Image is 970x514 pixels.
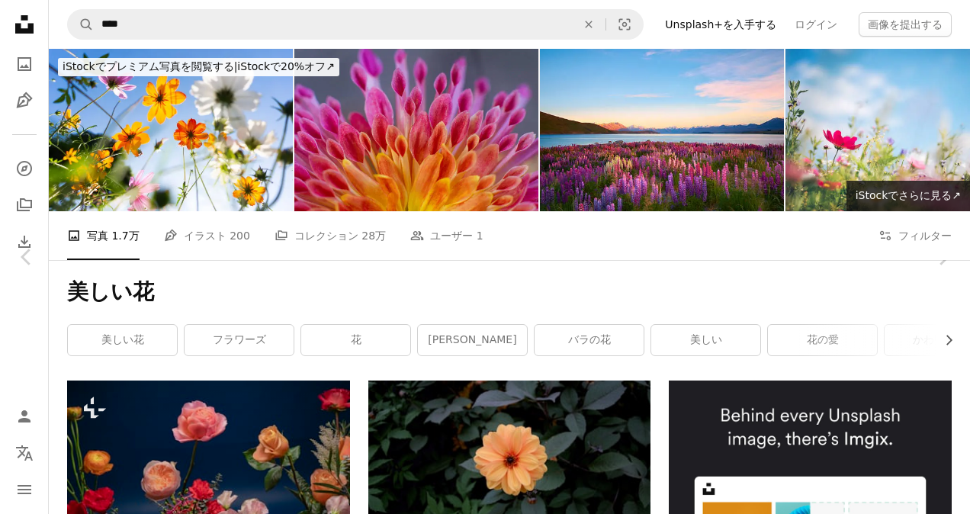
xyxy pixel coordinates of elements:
span: 200 [230,227,250,244]
h1: 美しい花 [67,278,952,306]
a: iStockでプレミアム写真を閲覧する|iStockで20%オフ↗ [49,49,348,85]
button: 全てクリア [572,10,605,39]
a: 青々とした緑の野原の上に鎮座する大きなオレンジ色の花 [368,453,651,467]
a: 探す [9,153,40,184]
span: iStockで20%オフ ↗ [63,60,335,72]
a: バラの花 [535,325,644,355]
button: ビジュアル検索 [606,10,643,39]
button: リストを右にスクロールする [935,325,952,355]
img: Lupins のテカポ湖 [540,49,784,211]
a: 花の愛 [768,325,877,355]
a: ログイン [785,12,846,37]
a: iStockでさらに見る↗ [846,181,970,211]
a: [PERSON_NAME] [418,325,527,355]
a: Pablo Merchán Montesの写真を見る [67,468,350,482]
span: 1 [477,227,483,244]
img: close up of a beautiful pink chrysanthemum flower in the garden [294,49,538,211]
a: ユーザー 1 [410,211,483,260]
a: フラワーズ [185,325,294,355]
a: Unsplash+を入手する [656,12,785,37]
span: iStockでさらに見る ↗ [856,189,961,201]
a: 美しい [651,325,760,355]
button: 画像を提出する [859,12,952,37]
span: iStockでプレミアム写真を閲覧する | [63,60,237,72]
a: ログイン / 登録する [9,401,40,432]
button: メニュー [9,474,40,505]
span: 28万 [361,227,386,244]
a: 花 [301,325,410,355]
button: Unsplashで検索する [68,10,94,39]
button: 言語 [9,438,40,468]
a: 写真 [9,49,40,79]
img: Cosmos blooming in a park [49,49,293,211]
a: 美しい花 [68,325,177,355]
a: イラスト [9,85,40,116]
button: フィルター [878,211,952,260]
a: イラスト 200 [164,211,250,260]
a: コレクション 28万 [275,211,386,260]
form: サイト内でビジュアルを探す [67,9,644,40]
